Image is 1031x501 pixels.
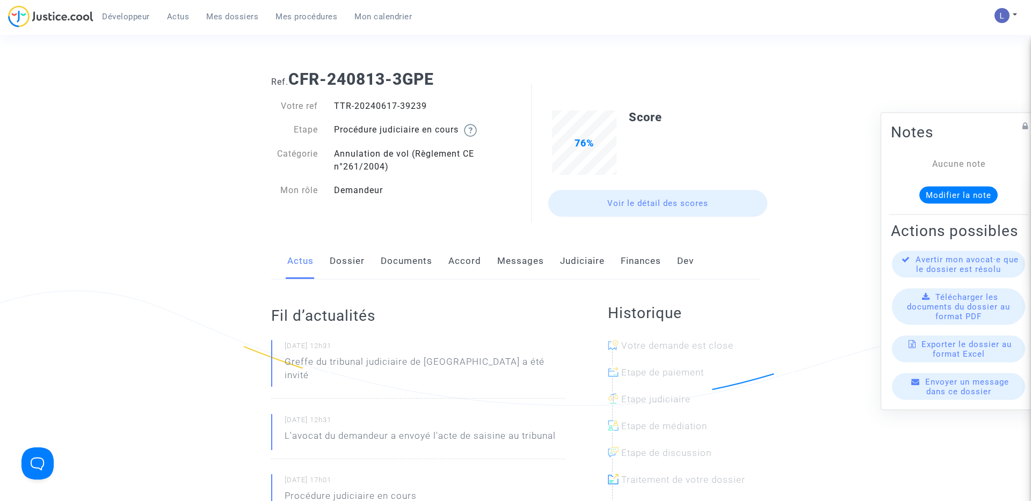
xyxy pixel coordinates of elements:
span: Envoyer un message dans ce dossier [925,377,1009,396]
b: Score [629,110,662,124]
h2: Notes [891,123,1026,142]
p: L'avocat du demandeur a envoyé l'acte de saisine au tribunal [285,429,556,448]
span: Actus [167,12,190,21]
div: Annulation de vol (Règlement CE n°261/2004) [326,148,515,173]
iframe: Help Scout Beacon - Open [21,447,54,480]
a: Actus [158,9,198,25]
img: help.svg [464,124,477,137]
div: Etape [263,123,326,137]
span: Votre demande est close [621,340,734,351]
div: Votre ref [263,100,326,113]
b: CFR-240813-3GPE [288,70,434,89]
span: Exporter le dossier au format Excel [921,340,1012,359]
div: Catégorie [263,148,326,173]
a: Mes dossiers [198,9,267,25]
a: Développeur [93,9,158,25]
a: Dossier [330,244,365,279]
span: Mes dossiers [206,12,258,21]
p: Greffe du tribunal judiciaire de [GEOGRAPHIC_DATA] a été invité [285,355,565,387]
span: 76% [575,137,594,149]
h2: Fil d’actualités [271,306,565,325]
span: Télécharger les documents du dossier au format PDF [907,292,1010,321]
span: Avertir mon avocat·e que le dossier est résolu [916,255,1019,274]
div: Demandeur [326,184,515,197]
a: Mon calendrier [346,9,420,25]
a: Accord [448,244,481,279]
h2: Actions possibles [891,222,1026,240]
a: Mes procédures [267,9,346,25]
a: Documents [381,244,432,279]
img: AATXAJzI13CaqkJmx-MOQUbNyDE09GJ9dorwRvFSQZdH=s96-c [994,8,1010,23]
span: Mes procédures [275,12,337,21]
a: Voir le détail des scores [548,190,767,217]
a: Messages [497,244,544,279]
h2: Historique [608,304,760,322]
div: Procédure judiciaire en cours [326,123,515,137]
img: jc-logo.svg [8,5,93,27]
span: Mon calendrier [354,12,412,21]
span: Ref. [271,77,288,87]
a: Judiciaire [560,244,605,279]
a: Actus [287,244,314,279]
span: Développeur [102,12,150,21]
div: Aucune note [907,158,1010,171]
div: Mon rôle [263,184,326,197]
small: [DATE] 12h31 [285,341,565,355]
button: Modifier la note [919,187,998,204]
div: TTR-20240617-39239 [326,100,515,113]
a: Dev [677,244,694,279]
small: [DATE] 12h31 [285,415,565,429]
small: [DATE] 17h01 [285,475,565,489]
a: Finances [621,244,661,279]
